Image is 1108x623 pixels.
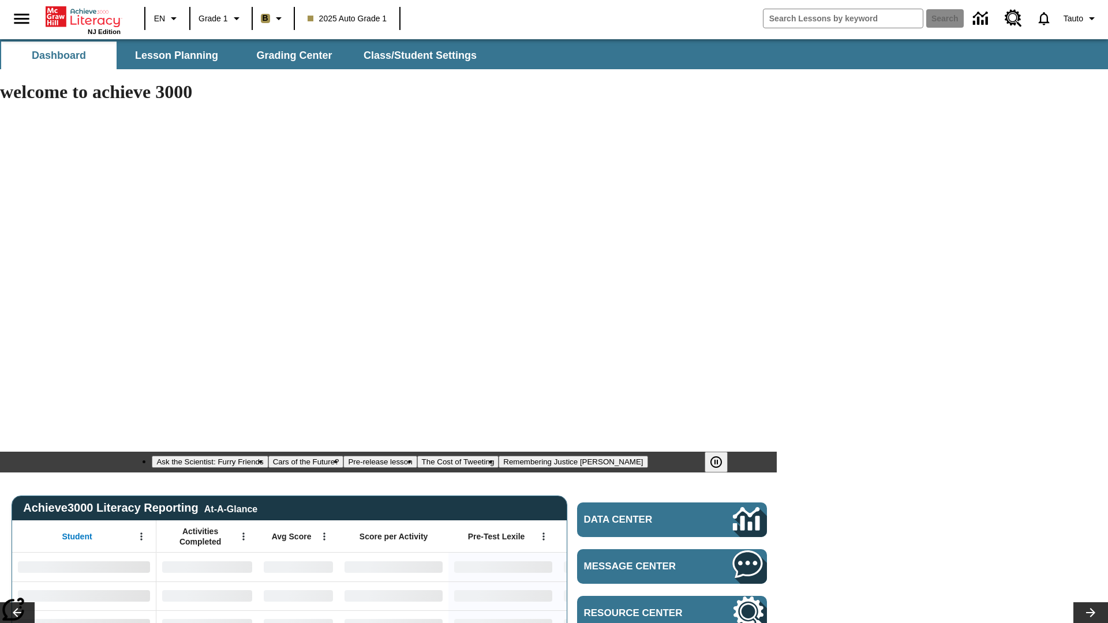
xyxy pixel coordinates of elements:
[577,549,767,584] a: Message Center
[88,28,121,35] span: NJ Edition
[258,553,339,581] div: No Data,
[268,456,344,468] button: Slide 2 Cars of the Future?
[558,553,668,581] div: No Data,
[156,553,258,581] div: No Data,
[154,13,165,25] span: EN
[263,11,268,25] span: B
[152,456,268,468] button: Slide 1 Ask the Scientist: Furry Friends
[417,456,499,468] button: Slide 4 The Cost of Tweeting
[584,561,698,572] span: Message Center
[343,456,417,468] button: Slide 3 Pre-release lesson
[23,501,257,515] span: Achieve3000 Literacy Reporting
[256,49,332,62] span: Grading Center
[535,528,552,545] button: Open Menu
[1029,3,1059,33] a: Notifications
[705,452,739,472] div: Pause
[235,528,252,545] button: Open Menu
[46,5,121,28] a: Home
[119,42,234,69] button: Lesson Planning
[258,581,339,610] div: No Data,
[156,581,258,610] div: No Data,
[1,42,117,69] button: Dashboard
[133,528,150,545] button: Open Menu
[998,3,1029,34] a: Resource Center, Will open in new tab
[316,528,333,545] button: Open Menu
[705,452,728,472] button: Pause
[272,531,312,542] span: Avg Score
[46,4,121,35] div: Home
[364,49,477,62] span: Class/Student Settings
[1073,602,1108,623] button: Lesson carousel, Next
[558,581,668,610] div: No Data,
[308,13,387,25] span: 2025 Auto Grade 1
[1059,8,1103,29] button: Profile/Settings
[584,514,693,526] span: Data Center
[62,531,92,542] span: Student
[135,49,218,62] span: Lesson Planning
[204,502,257,515] div: At-A-Glance
[32,49,86,62] span: Dashboard
[237,42,352,69] button: Grading Center
[468,531,525,542] span: Pre-Test Lexile
[354,42,486,69] button: Class/Student Settings
[966,3,998,35] a: Data Center
[577,502,767,537] a: Data Center
[194,8,248,29] button: Grade: Grade 1, Select a grade
[763,9,923,28] input: search field
[256,8,290,29] button: Boost Class color is light brown. Change class color
[499,456,647,468] button: Slide 5 Remembering Justice O'Connor
[5,2,39,36] button: Open side menu
[149,8,186,29] button: Language: EN, Select a language
[1064,13,1083,25] span: Tauto
[162,526,238,547] span: Activities Completed
[360,531,428,542] span: Score per Activity
[584,607,698,619] span: Resource Center
[199,13,228,25] span: Grade 1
